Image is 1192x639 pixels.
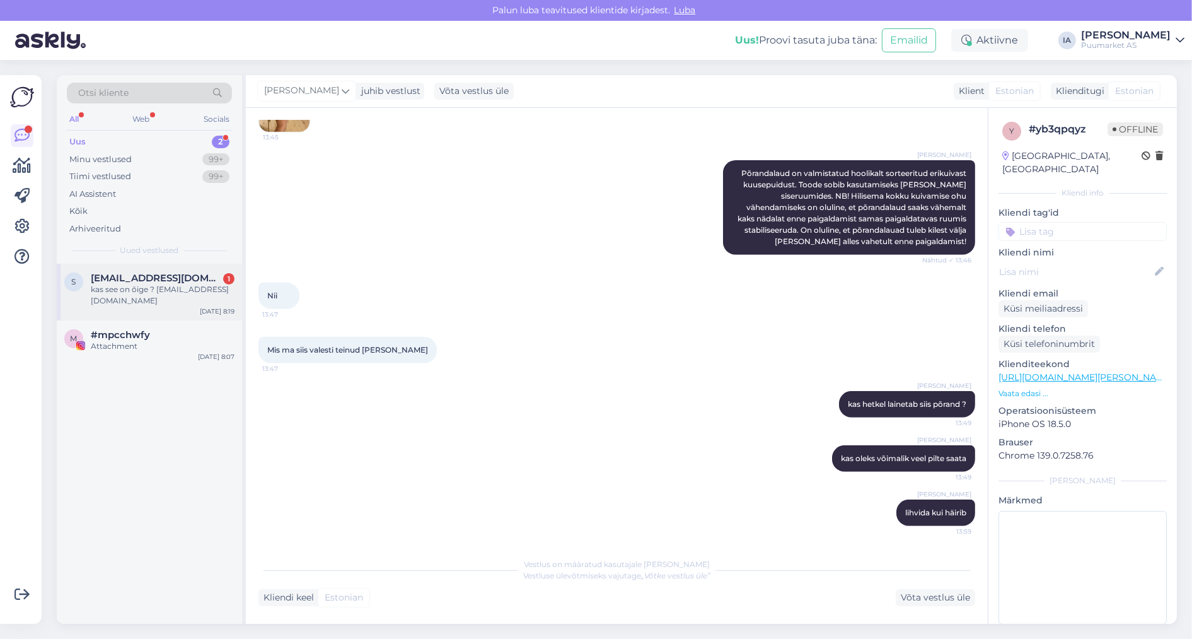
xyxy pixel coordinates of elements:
[641,571,710,580] i: „Võtke vestlus üle”
[924,418,971,428] span: 13:49
[71,334,78,343] span: m
[896,589,975,606] div: Võta vestlus üle
[998,404,1167,418] p: Operatsioonisüsteem
[67,111,81,127] div: All
[356,85,420,98] div: juhib vestlust
[78,86,129,100] span: Otsi kliente
[998,436,1167,449] p: Brauser
[924,472,971,482] span: 13:49
[69,153,132,166] div: Minu vestlused
[998,246,1167,259] p: Kliendi nimi
[263,132,310,142] span: 13:45
[69,136,86,148] div: Uus
[998,494,1167,507] p: Märkmed
[258,591,314,604] div: Kliendi keel
[924,527,971,536] span: 13:59
[1029,122,1108,137] div: # yb3qpqyz
[999,265,1152,279] input: Lisa nimi
[223,273,234,284] div: 1
[848,399,966,409] span: kas hetkel lainetab siis põrand ?
[524,560,710,569] span: Vestlus on määratud kasutajale [PERSON_NAME]
[1081,30,1171,40] div: [PERSON_NAME]
[1009,126,1014,136] span: y
[735,33,877,48] div: Proovi tasuta juba täna:
[69,188,116,201] div: AI Assistent
[523,571,710,580] span: Vestluse ülevõtmiseks vajutage
[917,490,971,499] span: [PERSON_NAME]
[998,222,1167,241] input: Lisa tag
[998,322,1167,336] p: Kliendi telefon
[1115,85,1154,98] span: Estonian
[201,111,232,127] div: Socials
[954,85,985,98] div: Klient
[905,508,966,517] span: lihvida kui häirib
[200,307,234,316] div: [DATE] 8:19
[998,206,1167,220] p: Kliendi tag'id
[120,245,179,256] span: Uued vestlused
[951,29,1028,52] div: Aktiivne
[998,475,1167,486] div: [PERSON_NAME]
[998,336,1100,353] div: Küsi telefoninumbrit
[69,170,131,183] div: Tiimi vestlused
[325,591,363,604] span: Estonian
[922,255,971,265] span: Nähtud ✓ 13:46
[91,341,234,352] div: Attachment
[671,4,700,16] span: Luba
[998,418,1167,431] p: iPhone OS 18.5.0
[917,150,971,160] span: [PERSON_NAME]
[995,85,1034,98] span: Estonian
[1108,122,1163,136] span: Offline
[202,153,229,166] div: 99+
[1058,32,1076,49] div: IA
[998,449,1167,462] p: Chrome 139.0.7258.76
[198,352,234,361] div: [DATE] 8:07
[998,287,1167,300] p: Kliendi email
[262,310,310,319] span: 13:47
[1081,40,1171,50] div: Puumarket AS
[998,388,1167,399] p: Vaata edasi ...
[267,291,277,300] span: Nii
[267,345,428,355] span: Mis ma siis valesti teinud [PERSON_NAME]
[1081,30,1184,50] a: [PERSON_NAME]Puumarket AS
[202,170,229,183] div: 99+
[264,84,339,98] span: [PERSON_NAME]
[917,381,971,390] span: [PERSON_NAME]
[738,168,968,246] span: Põrandalaud on valmistatud hoolikalt sorteeritud erikuivast kuusepuidust. Toode sobib kasutamisek...
[998,300,1088,317] div: Küsi meiliaadressi
[998,358,1167,371] p: Klienditeekond
[91,273,222,284] span: saade@saade.ee
[434,83,514,100] div: Võta vestlus üle
[841,454,966,463] span: kas oleks võimalik veel pilte saata
[998,372,1172,383] a: [URL][DOMAIN_NAME][PERSON_NAME]
[1002,149,1142,176] div: [GEOGRAPHIC_DATA], [GEOGRAPHIC_DATA]
[91,284,234,307] div: kas see on õige ? [EMAIL_ADDRESS][DOMAIN_NAME]
[69,223,121,235] div: Arhiveeritud
[998,187,1167,199] div: Kliendi info
[262,364,310,373] span: 13:47
[1051,85,1104,98] div: Klienditugi
[10,85,34,109] img: Askly Logo
[212,136,229,148] div: 2
[917,435,971,445] span: [PERSON_NAME]
[130,111,153,127] div: Web
[72,277,76,286] span: s
[735,34,759,46] b: Uus!
[91,329,150,341] span: #mpcchwfy
[882,28,936,52] button: Emailid
[69,205,88,218] div: Kõik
